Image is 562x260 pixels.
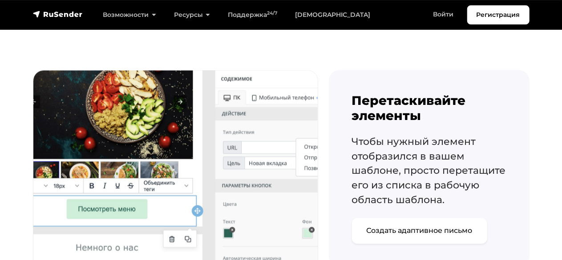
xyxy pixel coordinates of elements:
[352,218,487,244] a: Создать адаптивное письмо
[267,10,277,16] sup: 24/7
[286,6,379,24] a: [DEMOGRAPHIC_DATA]
[219,6,286,24] a: Поддержка24/7
[467,5,530,24] a: Регистрация
[33,10,83,19] img: RuSender
[94,6,165,24] a: Возможности
[165,6,219,24] a: Ресурсы
[425,5,463,24] a: Войти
